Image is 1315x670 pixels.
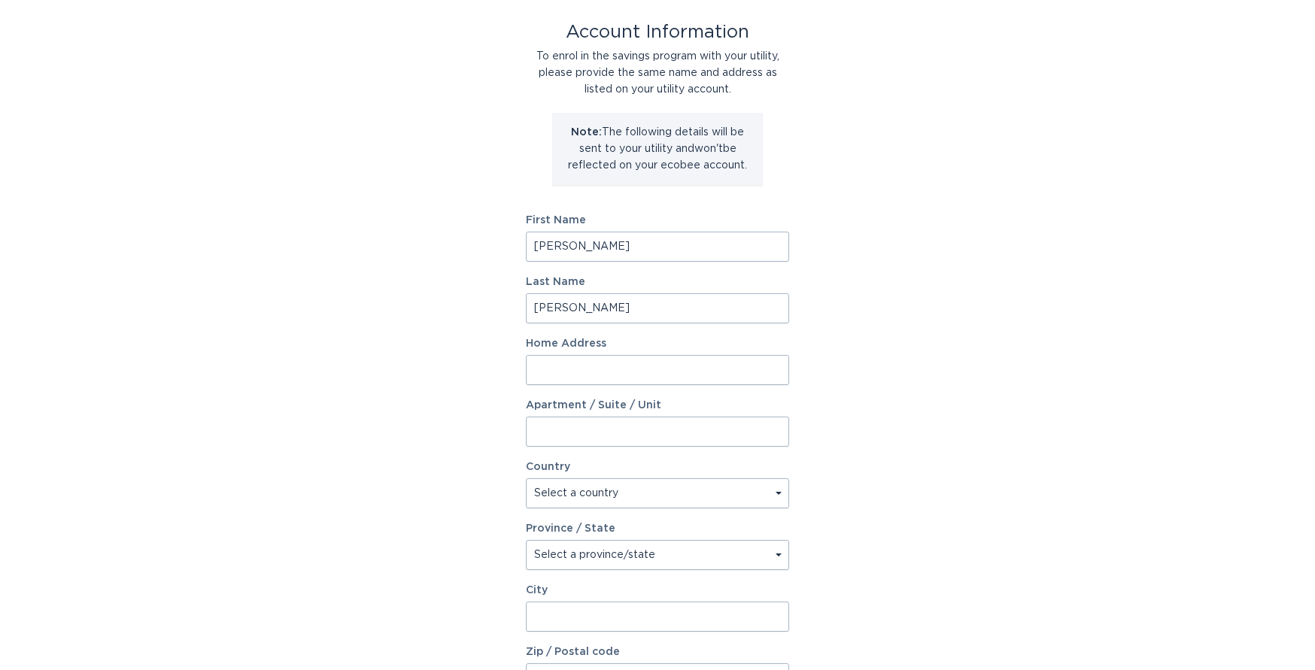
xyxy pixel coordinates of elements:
[526,400,789,411] label: Apartment / Suite / Unit
[526,647,789,657] label: Zip / Postal code
[526,338,789,349] label: Home Address
[563,124,752,174] p: The following details will be sent to your utility and won't be reflected on your ecobee account.
[526,462,570,472] label: Country
[526,523,615,534] label: Province / State
[526,24,789,41] div: Account Information
[526,585,789,596] label: City
[526,277,789,287] label: Last Name
[526,48,789,98] div: To enrol in the savings program with your utility, please provide the same name and address as li...
[571,127,602,138] strong: Note:
[526,215,789,226] label: First Name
